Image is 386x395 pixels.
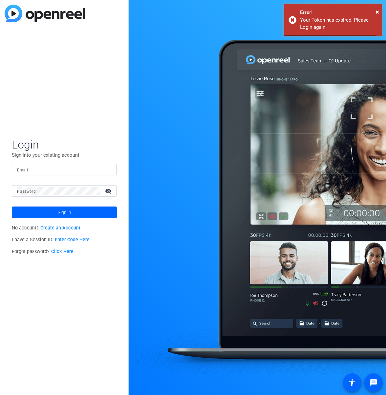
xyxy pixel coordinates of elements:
button: Sign in [12,207,117,218]
img: blue-gradient.svg [5,5,85,22]
a: Create an Account [40,225,80,231]
p: Sign into your existing account. [12,151,117,159]
a: Click Here [51,249,73,254]
div: Error! [300,9,377,16]
button: Close [376,7,379,17]
mat-label: Email [17,168,28,172]
mat-label: Password [17,189,36,194]
span: Login [12,138,117,151]
mat-icon: message [370,379,377,386]
a: Enter Code Here [55,237,90,243]
span: Forgot password? [12,249,73,254]
mat-icon: accessibility [348,379,356,386]
div: Your Token has expired. Please Login again [300,16,377,31]
span: × [376,8,379,16]
span: No account? [12,225,80,231]
span: I have a Session ID. [12,237,90,243]
mat-icon: visibility_off [101,186,117,196]
span: Sign in [58,204,71,221]
input: Enter Email Address [17,166,112,173]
